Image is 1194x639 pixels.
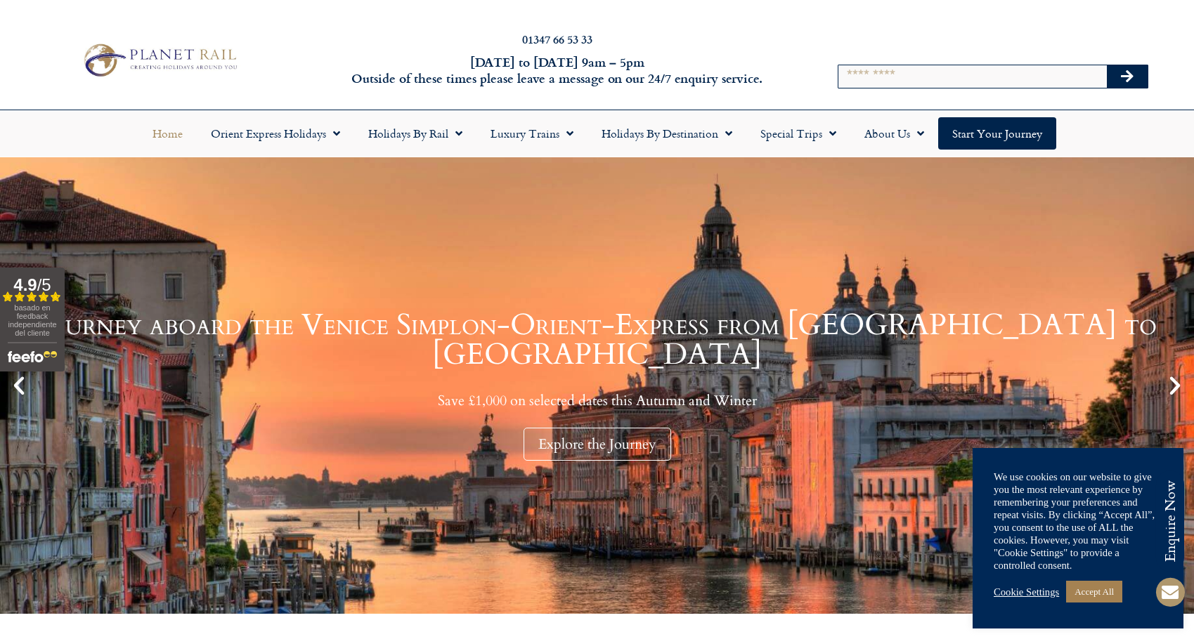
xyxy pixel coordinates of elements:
a: Start your Journey [938,117,1056,150]
a: Luxury Trains [476,117,588,150]
a: About Us [850,117,938,150]
h6: [DATE] to [DATE] 9am – 5pm Outside of these times please leave a message on our 24/7 enquiry serv... [322,54,793,87]
div: Next slide [1163,374,1187,397]
div: Previous slide [7,374,31,397]
button: Search [1107,65,1148,88]
div: Explore the Journey [524,428,671,461]
a: Accept All [1066,581,1122,602]
nav: Menu [7,117,1187,150]
h1: Journey aboard the Venice Simplon-Orient-Express from [GEOGRAPHIC_DATA] to [GEOGRAPHIC_DATA] [35,310,1159,369]
a: Holidays by Rail [354,117,476,150]
a: Cookie Settings [994,586,1059,598]
a: Holidays by Destination [588,117,746,150]
img: Planet Rail Train Holidays Logo [77,40,241,80]
div: We use cookies on our website to give you the most relevant experience by remembering your prefer... [994,470,1162,572]
a: Orient Express Holidays [197,117,354,150]
a: 01347 66 53 33 [522,31,592,47]
p: Save £1,000 on selected dates this Autumn and Winter [35,392,1159,409]
a: Home [138,117,197,150]
a: Special Trips [746,117,850,150]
